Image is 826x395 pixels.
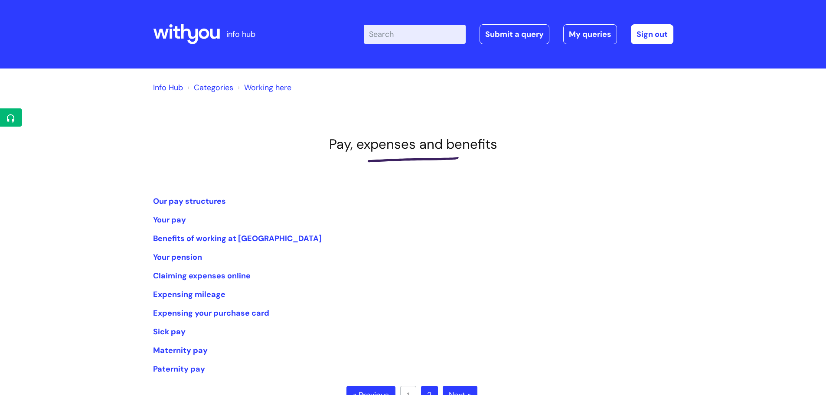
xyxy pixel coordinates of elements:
[153,215,186,225] a: Your pay
[364,25,466,44] input: Search
[153,233,322,244] a: Benefits of working at [GEOGRAPHIC_DATA]
[364,24,673,44] div: | -
[153,136,673,152] h1: Pay, expenses and benefits
[153,271,251,281] a: Claiming expenses online
[480,24,549,44] a: Submit a query
[235,81,291,95] li: Working here
[153,308,269,318] a: Expensing your purchase card
[185,81,233,95] li: Solution home
[563,24,617,44] a: My queries
[153,326,186,337] a: Sick pay
[153,196,226,206] a: Our pay structures
[153,364,205,374] a: Paternity pay
[244,82,291,93] a: Working here
[153,82,183,93] a: Info Hub
[631,24,673,44] a: Sign out
[226,27,255,41] p: info hub
[153,252,202,262] a: Your pension
[194,82,233,93] a: Categories
[153,289,225,300] a: Expensing mileage
[153,345,208,356] a: Maternity pay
